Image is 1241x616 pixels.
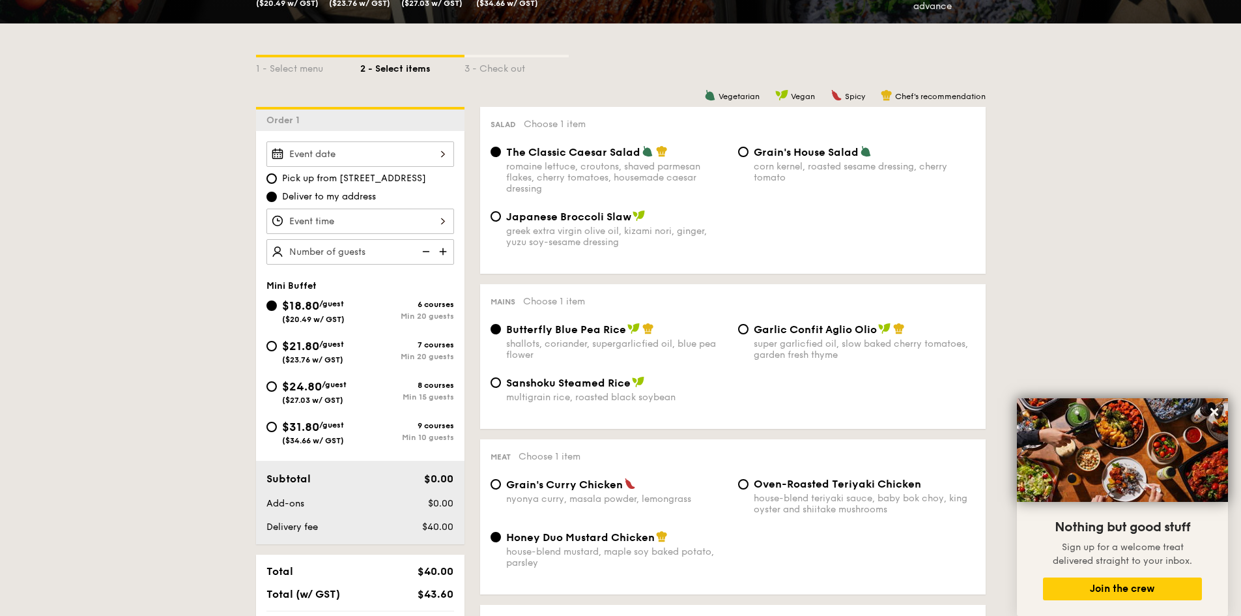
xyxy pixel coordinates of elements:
[282,315,345,324] span: ($20.49 w/ GST)
[1043,578,1202,600] button: Join the crew
[878,323,891,334] img: icon-vegan.f8ff3823.svg
[704,89,716,101] img: icon-vegetarian.fe4039eb.svg
[266,341,277,351] input: $21.80/guest($23.76 w/ GST)7 coursesMin 20 guests
[266,498,304,509] span: Add-ons
[491,297,515,306] span: Mains
[845,92,865,101] span: Spicy
[256,57,360,76] div: 1 - Select menu
[266,115,305,126] span: Order 1
[523,296,585,307] span: Choose 1 item
[506,338,728,360] div: shallots, coriander, supergarlicfied oil, blue pea flower
[754,323,877,336] span: Garlic Confit Aglio Olio
[1053,542,1192,566] span: Sign up for a welcome treat delivered straight to your inbox.
[282,420,319,434] span: $31.80
[282,396,343,405] span: ($27.03 w/ GST)
[491,147,501,157] input: The Classic Caesar Saladromaine lettuce, croutons, shaved parmesan flakes, cherry tomatoes, house...
[319,299,344,308] span: /guest
[360,392,454,402] div: Min 15 guests
[360,300,454,309] div: 6 courses
[282,299,319,313] span: $18.80
[266,473,311,485] span: Subtotal
[506,146,640,158] span: The Classic Caesar Salad
[860,145,872,157] img: icon-vegetarian.fe4039eb.svg
[506,161,728,194] div: romaine lettuce, croutons, shaved parmesan flakes, cherry tomatoes, housemade caesar dressing
[506,493,728,505] div: nyonya curry, masala powder, lemongrass
[282,172,426,185] span: Pick up from [STREET_ADDRESS]
[738,479,749,490] input: Oven-Roasted Teriyaki Chickenhouse-blend teriyaki sauce, baby bok choy, king oyster and shiitake ...
[360,57,464,76] div: 2 - Select items
[738,147,749,157] input: Grain's House Saladcorn kernel, roasted sesame dressing, cherry tomato
[491,479,501,490] input: Grain's Curry Chickennyonya curry, masala powder, lemongrass
[282,436,344,445] span: ($34.66 w/ GST)
[1017,398,1228,502] img: DSC07876-Edit02-Large.jpeg
[360,381,454,390] div: 8 courses
[266,565,293,578] span: Total
[642,145,653,157] img: icon-vegetarian.fe4039eb.svg
[360,433,454,442] div: Min 10 guests
[791,92,815,101] span: Vegan
[754,338,975,360] div: super garlicfied oil, slow baked cherry tomatoes, garden fresh thyme
[491,120,516,129] span: Salad
[266,209,454,234] input: Event time
[435,239,454,264] img: icon-add.58712e84.svg
[506,531,655,544] span: Honey Duo Mustard Chicken
[754,161,975,183] div: corn kernel, roasted sesame dressing, cherry tomato
[506,546,728,568] div: house-blend mustard, maple soy baked potato, parsley
[506,211,631,223] span: Japanese Broccoli Slaw
[266,301,277,311] input: $18.80/guest($20.49 w/ GST)6 coursesMin 20 guests
[422,521,453,533] span: $40.00
[519,451,580,462] span: Choose 1 item
[266,588,340,600] span: Total (w/ GST)
[506,392,728,403] div: multigrain rice, roasted black soybean
[360,421,454,430] div: 9 courses
[424,473,453,485] span: $0.00
[506,323,626,336] span: Butterfly Blue Pea Rice
[282,339,319,353] span: $21.80
[282,379,322,394] span: $24.80
[491,452,511,462] span: Meat
[506,226,728,248] div: greek extra virgin olive oil, kizami nori, ginger, yuzu soy-sesame dressing
[428,498,453,509] span: $0.00
[491,324,501,334] input: Butterfly Blue Pea Riceshallots, coriander, supergarlicfied oil, blue pea flower
[322,380,347,389] span: /guest
[754,478,921,490] span: Oven-Roasted Teriyaki Chicken
[319,340,344,349] span: /guest
[266,192,277,202] input: Deliver to my address
[491,377,501,388] input: Sanshoku Steamed Ricemultigrain rice, roasted black soybean
[754,493,975,515] div: house-blend teriyaki sauce, baby bok choy, king oyster and shiitake mushrooms
[893,323,905,334] img: icon-chef-hat.a58ddaea.svg
[418,565,453,578] span: $40.00
[642,323,654,334] img: icon-chef-hat.a58ddaea.svg
[464,57,569,76] div: 3 - Check out
[775,89,788,101] img: icon-vegan.f8ff3823.svg
[524,119,586,130] span: Choose 1 item
[266,521,318,533] span: Delivery fee
[491,211,501,222] input: Japanese Broccoli Slawgreek extra virgin olive oil, kizami nori, ginger, yuzu soy-sesame dressing
[719,92,760,101] span: Vegetarian
[282,190,376,203] span: Deliver to my address
[831,89,842,101] img: icon-spicy.37a8142b.svg
[418,588,453,600] span: $43.60
[624,478,636,490] img: icon-spicy.37a8142b.svg
[360,352,454,361] div: Min 20 guests
[415,239,435,264] img: icon-reduce.1d2dbef1.svg
[266,239,454,265] input: Number of guests
[627,323,640,334] img: icon-vegan.f8ff3823.svg
[633,210,646,222] img: icon-vegan.f8ff3823.svg
[266,381,277,392] input: $24.80/guest($27.03 w/ GST)8 coursesMin 15 guests
[754,146,859,158] span: Grain's House Salad
[656,145,668,157] img: icon-chef-hat.a58ddaea.svg
[266,280,317,291] span: Mini Buffet
[738,324,749,334] input: Garlic Confit Aglio Oliosuper garlicfied oil, slow baked cherry tomatoes, garden fresh thyme
[266,141,454,167] input: Event date
[282,355,343,364] span: ($23.76 w/ GST)
[491,532,501,542] input: Honey Duo Mustard Chickenhouse-blend mustard, maple soy baked potato, parsley
[266,422,277,432] input: $31.80/guest($34.66 w/ GST)9 coursesMin 10 guests
[632,376,645,388] img: icon-vegan.f8ff3823.svg
[266,173,277,184] input: Pick up from [STREET_ADDRESS]
[506,478,623,491] span: Grain's Curry Chicken
[656,531,668,542] img: icon-chef-hat.a58ddaea.svg
[506,377,631,389] span: Sanshoku Steamed Rice
[1204,402,1225,422] button: Close
[1055,520,1190,535] span: Nothing but good stuff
